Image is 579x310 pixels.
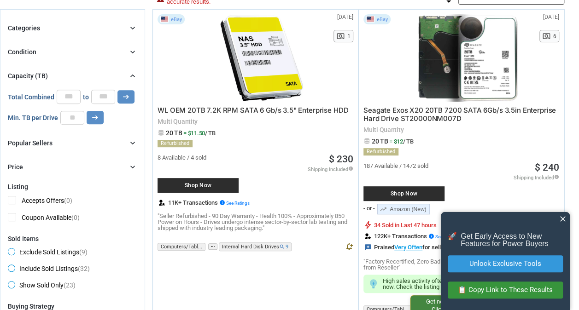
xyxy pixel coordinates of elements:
i: arrow_right_alt [122,92,130,101]
i: search [279,244,285,250]
span: 20 TB [166,129,182,137]
div: Refurbished [158,140,193,147]
i: notification_add [345,242,353,251]
span: Shop Now [162,183,234,188]
span: Close [558,214,567,224]
span: 122K+ Transactions [374,233,459,239]
span: eBay [377,17,388,22]
span: (0) [71,214,80,221]
span: 34 Sold in Last 47 hours [374,222,437,228]
div: Condition [8,47,36,57]
span: eBay [171,17,182,22]
div: Sold Items [8,235,137,242]
a: $ 230 [329,155,353,164]
a: Very Often [394,244,422,251]
i: chevron_right [128,47,137,57]
span: (23) [64,281,76,289]
span: Shop Now [368,191,440,196]
div: Popular Sellers [8,138,53,148]
span: Shipping Included [308,166,353,172]
p: "Factory Recertified, Zero Bad Sectors, Zero Power Hours, 5 Years Warranty from Reseller" [363,258,559,270]
span: (32) [78,265,90,272]
span: more_horiz [208,243,217,250]
div: Price [8,162,23,172]
button: arrow_right_alt [117,90,135,103]
img: review.svg [159,200,165,206]
span: / TB [205,130,216,137]
span: Internal Hard Disk Drives [219,242,292,251]
div: Buying Strategy [8,303,137,310]
span: Show Sold Only [8,281,76,292]
span: pageview [336,32,345,40]
span: 20 TB [372,138,388,145]
button: more_horiz [208,243,217,250]
span: Accepts Offers [8,196,72,207]
img: USA Flag [366,16,374,23]
span: = $11.50 [183,130,216,137]
p: Get Early Access to New Features for Power Buyers [461,233,563,247]
button: arrow_right_alt [87,111,104,124]
span: Computers/Tabl... [158,243,205,251]
a: Shop Now [158,169,254,197]
div: Refurbished [363,148,398,155]
div: Categories [8,23,40,33]
span: WL OEM 20TB 7.2K RPM SATA 6 Gb/s 3.5" Enterprise HDD [158,106,348,115]
a: $ 240 [535,163,559,172]
span: pageview [542,32,551,40]
a: WL OEM 20TB 7.2K RPM SATA 6 Gb/s 3.5" Enterprise HDD [158,107,348,114]
span: 8 Available / 4 sold [158,155,206,161]
span: 9 [286,244,288,250]
i: chevron_right [128,71,137,80]
img: USA Flag [160,16,169,23]
i: info [348,166,353,171]
span: to [83,94,89,100]
span: Exclude Sold Listings [8,248,88,259]
span: Multi Quantity [158,118,353,125]
span: Include Sold Listings [8,264,90,276]
div: Praised for selling Seagate [363,244,472,251]
span: [DATE] [543,14,559,20]
p: "Seller Refurbished - 90 Day Warranty - Health 100% - Approximately 850 Power on Hours - Drives u... [158,213,353,231]
span: (0) [64,197,72,204]
span: Shipping Included [514,174,559,180]
span: / TB [403,138,414,145]
span: 6 [553,34,556,39]
span: Total Combined [8,94,54,100]
button: notification_add [345,242,353,253]
a: Seagate Exos X20 20TB 7200 SATA 6Gb/s 3.5in Enterprise Hard Drive ST20000NM007D [363,107,556,122]
i: 🚀 [448,233,457,255]
a: Shop Now [363,177,460,201]
i: reviews [364,244,372,251]
div: Capacity (TB) [8,71,48,80]
span: 11K+ Transactions [168,200,250,206]
span: See Ratings [435,234,459,239]
i: chevron_right [128,23,137,33]
span: (9) [79,248,88,256]
img: review.svg [365,233,371,239]
a: trending_upAmazon (New) [377,204,430,214]
span: = $12 [389,138,414,145]
i: info [428,233,434,239]
span: See Ratings [226,201,250,206]
span: trending_up [380,206,387,213]
i: info [554,174,559,179]
div: Listing [8,183,137,190]
button: Unlock Exclusive Tools [448,255,563,272]
span: 1 [347,34,351,39]
span: Multi Quantity [363,126,559,133]
i: bolt [363,220,373,230]
span: Min. TB per Drive [8,115,58,121]
span: Seagate Exos X20 20TB 7200 SATA 6Gb/s 3.5in Enterprise Hard Drive ST20000NM007D [363,106,556,123]
button: 📋 Copy Link to These Results [448,281,563,299]
i: chevron_right [128,138,137,148]
i: chevron_right [128,162,137,172]
i: info [219,200,225,206]
span: Coupon Available [8,213,80,224]
span: 187 Available / 1472 sold [363,163,428,169]
div: - or - [363,205,375,211]
p: High sales activity often means an extra discount is available right now. Check the listing page ... [383,278,555,290]
span: [DATE] [337,14,353,20]
i: arrow_right_alt [91,113,99,122]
